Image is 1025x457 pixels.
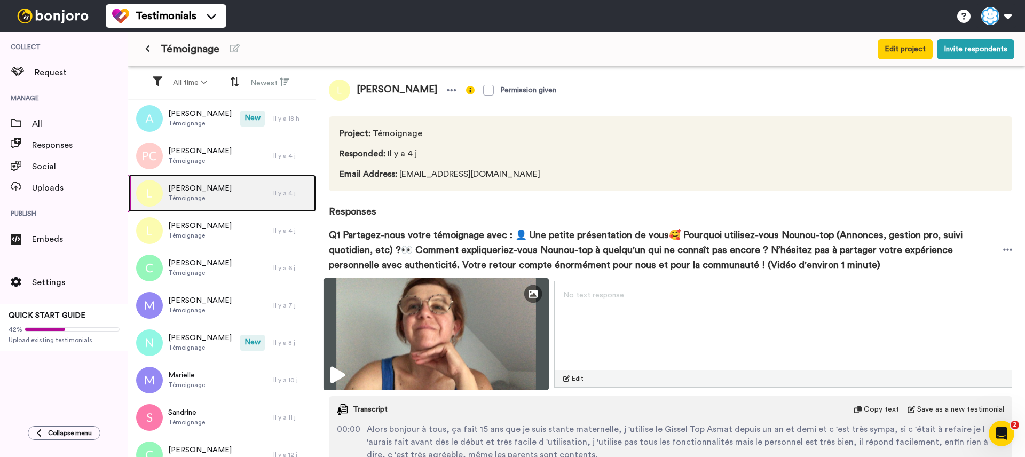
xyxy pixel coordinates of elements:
span: Collapse menu [48,429,92,437]
button: All time [167,73,214,92]
span: Copy text [864,404,899,415]
span: [PERSON_NAME] [168,183,232,194]
img: m.png [136,292,163,319]
span: Témoignage [168,269,232,277]
img: n.png [136,329,163,356]
img: c.png [136,255,163,281]
div: Il y a 6 j [273,264,311,272]
button: Invite respondents [937,39,1014,59]
img: info-yellow.svg [466,86,475,94]
div: Il y a 8 j [273,338,311,347]
span: Email Address : [340,170,397,178]
span: Testimonials [136,9,196,23]
span: Responded : [340,149,385,158]
span: All [32,117,128,130]
div: Il y a 4 j [273,152,311,160]
div: Il y a 18 h [273,114,311,123]
a: [PERSON_NAME]TémoignageNewIl y a 8 j [128,324,316,361]
img: m.png [136,367,163,393]
a: [PERSON_NAME]TémoignageIl y a 7 j [128,287,316,324]
img: a.png [136,105,163,132]
span: Embeds [32,233,128,246]
button: Edit project [878,39,933,59]
a: [PERSON_NAME]TémoignageNewIl y a 18 h [128,100,316,137]
span: New [240,111,265,127]
span: Marielle [168,370,205,381]
span: Settings [32,276,128,289]
span: Témoignage [168,119,232,128]
div: Permission given [500,85,556,96]
img: tm-color.svg [112,7,129,25]
a: SandrineTémoignageIl y a 11 j [128,399,316,436]
span: Témoignage [168,381,205,389]
div: Il y a 11 j [273,413,311,422]
span: Témoignage [168,231,232,240]
a: [PERSON_NAME]TémoignageIl y a 4 j [128,212,316,249]
div: Il y a 4 j [273,226,311,235]
button: Newest [244,73,296,93]
span: [PERSON_NAME] [168,258,232,269]
div: Il y a 7 j [273,301,311,310]
div: Il y a 10 j [273,376,311,384]
span: [PERSON_NAME] [168,108,232,119]
span: [PERSON_NAME] [168,295,232,306]
span: 2 [1011,421,1019,429]
span: [PERSON_NAME] [168,146,232,156]
span: 42% [9,325,22,334]
span: Responses [329,191,1012,219]
a: [PERSON_NAME]TémoignageIl y a 4 j [128,175,316,212]
span: Témoignage [340,127,545,140]
a: MarielleTémoignageIl y a 10 j [128,361,316,399]
span: Project : [340,129,370,138]
img: pc.png [136,143,163,169]
span: Edit [572,374,584,383]
img: l.png [136,217,163,244]
img: bj-logo-header-white.svg [13,9,93,23]
span: [PERSON_NAME] [168,333,232,343]
span: Témoignage [168,306,232,314]
a: [PERSON_NAME]TémoignageIl y a 4 j [128,137,316,175]
span: Upload existing testimonials [9,336,120,344]
span: Save as a new testimonial [917,404,1004,415]
button: Collapse menu [28,426,100,440]
img: l.png [329,80,350,101]
span: Il y a 4 j [340,147,545,160]
span: Témoignage [168,418,205,427]
span: Transcript [353,404,388,415]
span: New [240,335,265,351]
span: Témoignage [168,156,232,165]
span: Sandrine [168,407,205,418]
span: Request [35,66,128,79]
span: Social [32,160,128,173]
img: transcript.svg [337,404,348,415]
img: s.png [136,404,163,431]
span: Responses [32,139,128,152]
span: Témoignage [168,194,232,202]
span: [PERSON_NAME] [168,220,232,231]
img: 4afad995-8b27-4b34-bbbd-20562f11d6fa-thumbnail_full-1755175307.jpg [324,278,549,390]
div: Il y a 4 j [273,189,311,198]
span: QUICK START GUIDE [9,312,85,319]
span: [PERSON_NAME] [350,80,444,101]
img: l.png [136,180,163,207]
a: [PERSON_NAME]TémoignageIl y a 6 j [128,249,316,287]
span: Témoignage [168,343,232,352]
span: No text response [563,291,624,299]
span: [EMAIL_ADDRESS][DOMAIN_NAME] [340,168,545,180]
span: Témoignage [161,42,219,57]
span: [PERSON_NAME] [168,445,232,455]
iframe: Intercom live chat [989,421,1014,446]
span: Q1 Partagez-nous votre témoignage avec : 👤 Une petite présentation de vous🥰 Pourquoi utilisez-vou... [329,227,1003,272]
span: Uploads [32,182,128,194]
